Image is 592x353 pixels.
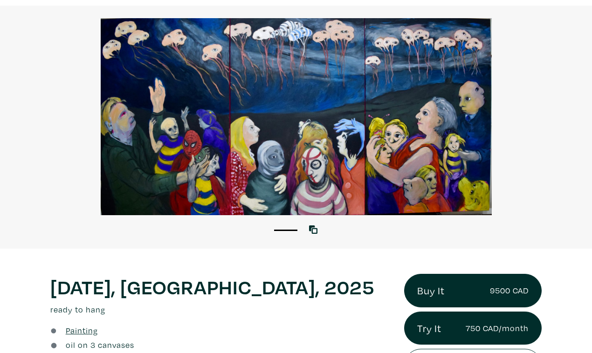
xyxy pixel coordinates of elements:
a: Buy It9500 CAD [404,274,542,307]
p: ready to hang [50,303,390,316]
a: Try It750 CAD/month [404,312,542,345]
small: 750 CAD/month [466,322,529,334]
button: 1 of 1 [274,230,297,231]
a: oil on 3 canvases [66,339,134,351]
h1: [DATE], [GEOGRAPHIC_DATA], 2025 [50,274,390,299]
u: Painting [66,325,98,336]
small: 9500 CAD [490,284,529,297]
a: Painting [66,324,98,337]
